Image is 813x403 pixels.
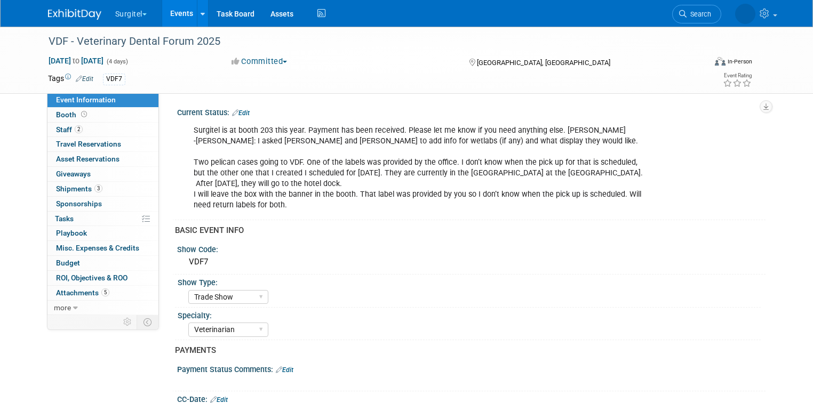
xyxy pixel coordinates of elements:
[177,104,766,118] div: Current Status:
[47,197,158,211] a: Sponsorships
[47,241,158,255] a: Misc. Expenses & Credits
[101,288,109,296] span: 5
[56,95,116,104] span: Event Information
[47,167,158,181] a: Giveaways
[185,254,758,270] div: VDF7
[118,315,137,329] td: Personalize Event Tab Strip
[79,110,89,118] span: Booth not reserved yet
[55,214,74,223] span: Tasks
[48,56,104,66] span: [DATE] [DATE]
[687,10,711,18] span: Search
[177,361,766,375] div: Payment Status Comments:
[137,315,158,329] td: Toggle Event Tabs
[715,57,726,66] img: Format-Inperson.png
[648,55,752,71] div: Event Format
[47,256,158,270] a: Budget
[56,288,109,297] span: Attachments
[106,58,128,65] span: (4 days)
[276,366,293,374] a: Edit
[56,110,89,119] span: Booth
[56,199,102,208] span: Sponsorships
[47,123,158,137] a: Staff2
[47,212,158,226] a: Tasks
[477,59,610,67] span: [GEOGRAPHIC_DATA], [GEOGRAPHIC_DATA]
[47,286,158,300] a: Attachments5
[228,56,291,67] button: Committed
[178,308,761,321] div: Specialty:
[56,244,139,252] span: Misc. Expenses & Credits
[56,273,127,282] span: ROI, Objectives & ROO
[47,301,158,315] a: more
[75,125,83,133] span: 2
[54,303,71,312] span: more
[723,73,752,78] div: Event Rating
[186,120,651,216] div: Surgitel is at booth 203 this year. Payment has been received. Please let me know if you need any...
[47,152,158,166] a: Asset Reservations
[47,182,158,196] a: Shipments3
[56,229,87,237] span: Playbook
[71,57,81,65] span: to
[47,226,158,240] a: Playbook
[48,9,101,20] img: ExhibitDay
[178,275,761,288] div: Show Type:
[94,184,102,192] span: 3
[672,5,721,23] a: Search
[232,109,250,117] a: Edit
[727,58,752,66] div: In-Person
[735,4,755,24] img: Neil Lobocki
[56,259,80,267] span: Budget
[47,108,158,122] a: Booth
[56,155,119,163] span: Asset Reservations
[47,93,158,107] a: Event Information
[175,345,758,356] div: PAYMENTS
[76,75,93,83] a: Edit
[56,125,83,134] span: Staff
[47,137,158,151] a: Travel Reservations
[47,271,158,285] a: ROI, Objectives & ROO
[48,73,93,85] td: Tags
[103,74,125,85] div: VDF7
[56,140,121,148] span: Travel Reservations
[45,32,692,51] div: VDF - Veterinary Dental Forum 2025
[177,241,766,255] div: Show Code:
[175,225,758,236] div: BASIC EVENT INFO
[56,184,102,193] span: Shipments
[56,170,91,178] span: Giveaways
